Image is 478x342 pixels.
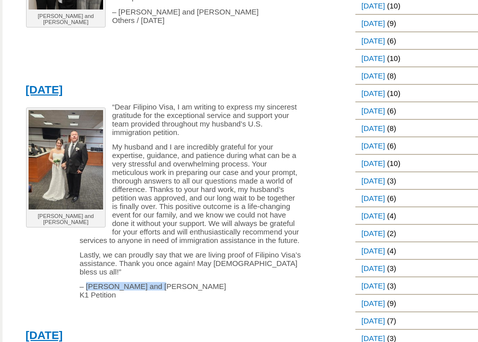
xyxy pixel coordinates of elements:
a: [DATE] [355,277,387,294]
li: (3) [355,259,478,277]
li: (4) [355,242,478,259]
a: [DATE] [355,225,387,241]
a: [DATE] [355,32,387,49]
li: (6) [355,137,478,154]
li: (9) [355,294,478,312]
a: [DATE] [355,137,387,154]
li: (3) [355,277,478,294]
a: [DATE] [355,120,387,136]
li: (7) [355,312,478,329]
a: [DATE] [355,102,387,119]
li: (10) [355,49,478,67]
li: (10) [355,154,478,172]
a: [DATE] [26,83,63,96]
a: [DATE] [355,15,387,31]
p: [PERSON_NAME] and [PERSON_NAME] [29,213,103,225]
span: – [PERSON_NAME] and [PERSON_NAME] Others / [DATE] [112,7,259,24]
li: (8) [355,119,478,137]
li: (6) [355,32,478,49]
a: [DATE] [355,207,387,224]
a: [DATE] [355,312,387,329]
li: (8) [355,67,478,84]
a: [DATE] [355,172,387,189]
p: Lastly, we can proudly say that we are living proof of Filipino Visa’s assistance. Thank you once... [20,250,307,276]
li: (4) [355,207,478,224]
span: – [PERSON_NAME] and [PERSON_NAME] K1 Petition [80,282,226,299]
li: (2) [355,224,478,242]
a: [DATE] [355,295,387,311]
li: (10) [355,84,478,102]
a: [DATE] [26,329,63,341]
p: [PERSON_NAME] and [PERSON_NAME] [29,13,103,25]
a: [DATE] [355,67,387,84]
a: [DATE] [355,190,387,206]
a: [DATE] [355,155,387,171]
li: (6) [355,189,478,207]
a: [DATE] [355,85,387,101]
p: My husband and I are incredibly grateful for your expertise, guidance, and patience during what c... [20,142,307,244]
li: (9) [355,14,478,32]
a: [DATE] [355,242,387,259]
li: (3) [355,172,478,189]
li: (6) [355,102,478,119]
a: [DATE] [355,50,387,66]
p: “Dear Filipino Visa, I am writing to express my sincerest gratitude for the exceptional service a... [20,102,307,136]
img: Chris and Annabelle [29,110,103,209]
a: [DATE] [355,260,387,276]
